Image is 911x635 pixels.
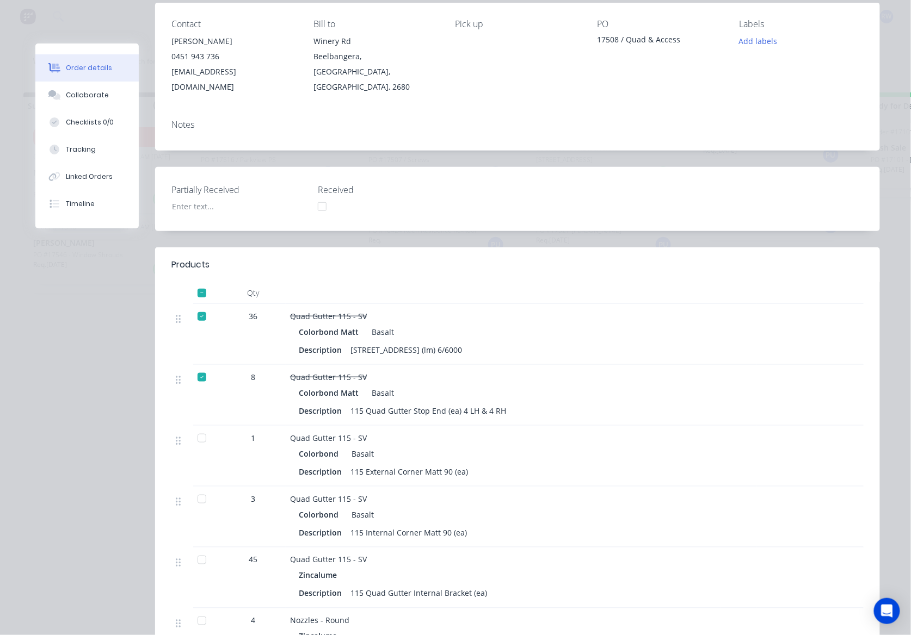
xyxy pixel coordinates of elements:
[299,586,346,601] div: Description
[299,385,363,401] div: Colorbond Matt
[733,34,783,48] button: Add labels
[739,19,864,29] div: Labels
[171,34,296,95] div: [PERSON_NAME]0451 943 736[EMAIL_ADDRESS][DOMAIN_NAME]
[66,199,95,209] div: Timeline
[367,385,394,401] div: Basalt
[66,117,114,127] div: Checklists 0/0
[290,433,367,443] span: Quad Gutter 115 - SV
[171,19,296,29] div: Contact
[299,507,343,522] div: Colorbond
[346,586,491,601] div: 115 Quad Gutter Internal Bracket (ea)
[299,568,341,583] div: Zincalume
[347,507,374,522] div: Basalt
[35,109,139,136] button: Checklists 0/0
[171,64,296,95] div: [EMAIL_ADDRESS][DOMAIN_NAME]
[346,342,466,358] div: [STREET_ADDRESS] (lm) 6/6000
[66,145,96,154] div: Tracking
[313,19,438,29] div: Bill to
[249,310,257,322] span: 36
[318,183,454,196] label: Received
[299,324,363,340] div: Colorbond Matt
[251,432,255,444] span: 1
[313,49,438,95] div: Beelbangera, [GEOGRAPHIC_DATA], [GEOGRAPHIC_DATA], 2680
[313,34,438,95] div: Winery RdBeelbangera, [GEOGRAPHIC_DATA], [GEOGRAPHIC_DATA], 2680
[597,34,722,49] div: 17508 / Quad & Access
[299,464,346,480] div: Description
[299,446,343,462] div: Colorbond
[346,525,471,540] div: 115 Internal Corner Matt 90 (ea)
[290,311,367,321] span: Quad Gutter 115 - SV
[171,258,210,271] div: Products
[299,342,346,358] div: Description
[290,555,367,565] span: Quad Gutter 115 - SV
[290,372,367,382] span: Quad Gutter 115 - SV
[35,136,139,163] button: Tracking
[66,63,112,73] div: Order details
[299,525,346,540] div: Description
[290,615,349,626] span: Nozzles - Round
[171,49,296,64] div: 0451 943 736
[171,183,307,196] label: Partially Received
[66,90,109,100] div: Collaborate
[367,324,394,340] div: Basalt
[313,34,438,49] div: Winery Rd
[290,494,367,504] span: Quad Gutter 115 - SV
[251,493,255,505] span: 3
[251,615,255,626] span: 4
[874,598,900,624] div: Open Intercom Messenger
[299,403,346,419] div: Description
[220,282,286,304] div: Qty
[171,120,864,130] div: Notes
[35,163,139,190] button: Linked Orders
[35,190,139,217] button: Timeline
[35,82,139,109] button: Collaborate
[251,371,255,383] span: 8
[347,446,374,462] div: Basalt
[249,554,257,565] span: 45
[171,34,296,49] div: [PERSON_NAME]
[597,19,722,29] div: PO
[35,54,139,82] button: Order details
[455,19,580,29] div: Pick up
[66,172,113,182] div: Linked Orders
[346,403,510,419] div: 115 Quad Gutter Stop End (ea) 4 LH & 4 RH
[346,464,472,480] div: 115 External Corner Matt 90 (ea)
